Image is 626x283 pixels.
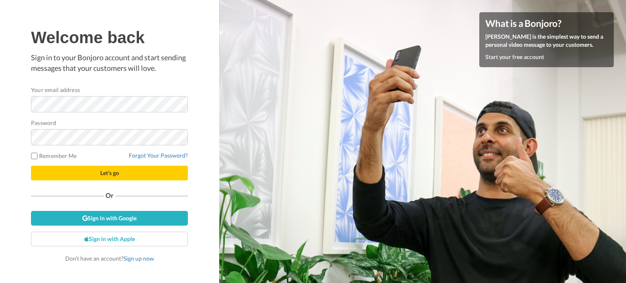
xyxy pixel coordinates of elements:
[100,169,119,176] span: Let's go
[485,33,608,49] p: [PERSON_NAME] is the simplest way to send a personal video message to your customers.
[485,53,544,60] a: Start your free account
[31,153,37,159] input: Remember Me
[31,29,188,46] h1: Welcome back
[129,152,188,159] a: Forgot Your Password?
[31,86,79,94] label: Your email address
[31,151,77,160] label: Remember Me
[31,232,188,246] a: Sign in with Apple
[31,118,56,127] label: Password
[123,255,154,262] a: Sign up now
[31,211,188,226] a: Sign in with Google
[31,166,188,180] button: Let's go
[485,18,608,29] h4: What is a Bonjoro?
[31,53,188,73] p: Sign in to your Bonjoro account and start sending messages that your customers will love.
[104,193,115,198] span: Or
[65,255,154,262] span: Don’t have an account?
